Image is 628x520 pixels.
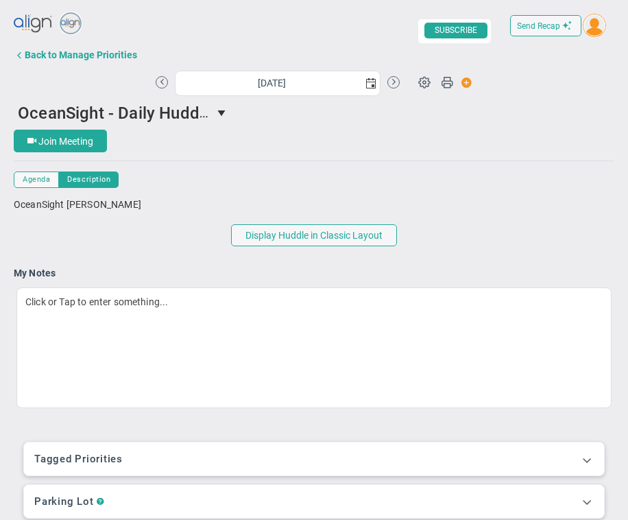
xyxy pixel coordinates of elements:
span: Agenda [23,174,50,185]
span: OceanSight [PERSON_NAME] [14,199,141,210]
button: Description [59,172,119,188]
h3: Parking Lot [34,495,93,508]
h3: Tagged Priorities [34,453,594,465]
span: OceanSight - Daily Huddle [18,102,213,123]
span: Join Meeting [38,136,93,147]
button: Display Huddle in Classic Layout [231,224,397,246]
span: Huddle Settings [411,69,437,95]
button: Agenda [14,172,59,188]
button: Back to Manage Priorities [14,41,149,69]
img: 204746.Person.photo [583,14,606,37]
div: Back to Manage Priorities [25,49,137,60]
div: Click or Tap to enter something... [16,287,612,408]
span: Send Recap [517,21,560,31]
button: Send Recap [510,15,581,36]
span: select [361,71,380,95]
img: align-logo.svg [14,10,53,38]
button: Join Meeting [14,130,107,152]
span: Description [67,174,110,185]
h4: My Notes [14,267,614,279]
span: Print Huddle [441,75,453,95]
span: SUBSCRIBE [424,23,487,38]
span: Action Button [455,73,472,92]
span: select [211,101,234,124]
